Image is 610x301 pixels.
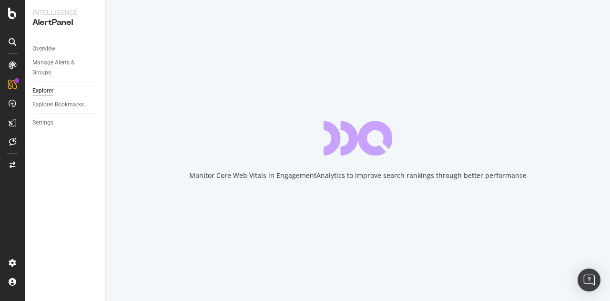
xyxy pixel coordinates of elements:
div: Settings [32,118,53,128]
div: Monitor Core Web Vitals in EngagementAnalytics to improve search rankings through better performance [189,171,527,180]
div: Intelligence [32,8,98,17]
div: Manage Alerts & Groups [32,58,90,78]
div: animation [324,121,392,156]
div: Explorer Bookmarks [32,100,84,110]
div: Open Intercom Messenger [578,269,600,291]
a: Manage Alerts & Groups [32,58,99,78]
a: Settings [32,118,99,128]
div: Explorer [32,86,53,96]
a: Explorer Bookmarks [32,100,99,110]
div: AlertPanel [32,17,98,28]
a: Explorer [32,86,99,96]
a: Overview [32,44,99,54]
div: Overview [32,44,55,54]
